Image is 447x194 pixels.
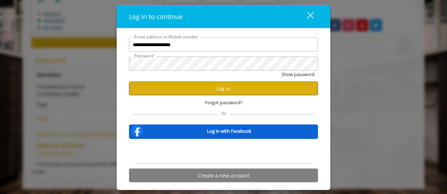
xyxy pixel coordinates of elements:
label: Password [131,52,157,59]
input: Password [129,57,318,71]
span: Forgot password? [205,99,243,106]
iframe: Sign in with Google Button [182,144,265,159]
span: Log in to continue [129,12,183,21]
div: close dialog [299,11,313,22]
button: Show password [281,71,314,78]
button: close dialog [294,10,318,24]
span: Or [218,110,230,117]
button: Create a new account [129,169,318,182]
label: Email address or Mobile number [131,33,202,40]
button: Log in [129,82,318,95]
input: Email address or Mobile number [129,38,318,52]
b: Log in with Facebook [207,127,251,134]
img: facebook-logo [130,124,144,138]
